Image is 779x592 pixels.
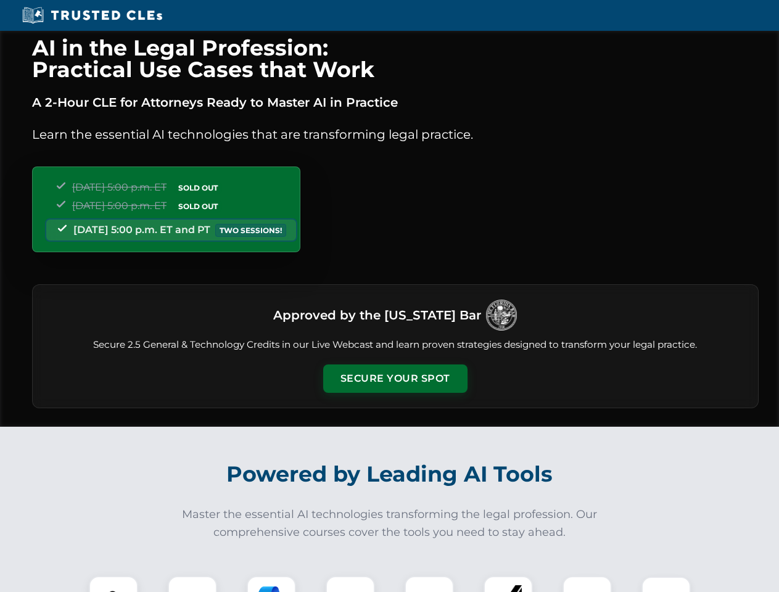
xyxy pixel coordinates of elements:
h3: Approved by the [US_STATE] Bar [273,304,481,326]
img: Trusted CLEs [19,6,166,25]
h2: Powered by Leading AI Tools [48,453,732,496]
span: [DATE] 5:00 p.m. ET [72,181,167,193]
p: Learn the essential AI technologies that are transforming legal practice. [32,125,759,144]
img: Logo [486,300,517,331]
span: SOLD OUT [174,200,222,213]
h1: AI in the Legal Profession: Practical Use Cases that Work [32,37,759,80]
button: Secure Your Spot [323,364,468,393]
span: [DATE] 5:00 p.m. ET [72,200,167,212]
p: Secure 2.5 General & Technology Credits in our Live Webcast and learn proven strategies designed ... [47,338,743,352]
p: Master the essential AI technologies transforming the legal profession. Our comprehensive courses... [174,506,606,541]
span: SOLD OUT [174,181,222,194]
p: A 2-Hour CLE for Attorneys Ready to Master AI in Practice [32,92,759,112]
